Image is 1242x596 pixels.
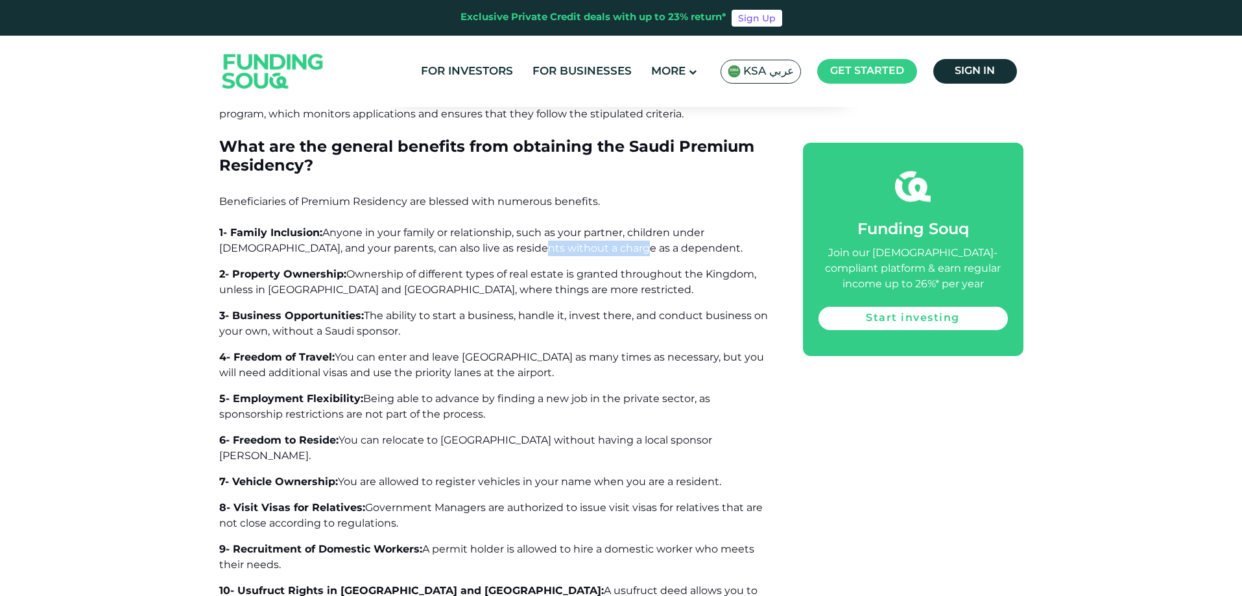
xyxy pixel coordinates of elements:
span: Get started [830,66,904,76]
span: Funding Souq [857,222,969,237]
span: The ability to start a business, handle it, invest there, and conduct business on your own, witho... [219,309,768,337]
span: 2- Property Ownership: [219,268,346,280]
span: You can enter and leave [GEOGRAPHIC_DATA] as many times as necessary, but you will need additiona... [219,351,764,379]
span: You are allowed to register vehicles in your name when you are a resident. [338,475,721,488]
a: Start investing [818,307,1008,330]
span: 8- Visit Visas for Relatives: [219,501,365,514]
span: KSA عربي [743,64,794,79]
span: A permit holder is allowed to hire a domestic worker who meets their needs. [219,543,754,571]
span: Sign in [955,66,995,76]
a: Sign in [933,59,1017,84]
span: 7- Vehicle Ownership: [219,475,338,488]
span: Government Managers are authorized to issue visit visas for relatives that are not close accordin... [219,501,763,529]
img: Logo [209,39,337,104]
span: Beneficiaries of Premium Residency are blessed with numerous benefits. [219,195,600,208]
span: More [651,66,686,77]
span: 3- Business Opportunities: [219,309,364,322]
span: 1- Family Inclusion: [219,226,322,239]
div: Exclusive Private Credit deals with up to 23% return* [460,10,726,25]
img: SA Flag [728,65,741,78]
a: For Businesses [529,61,635,82]
span: 4- Freedom of Travel: [219,351,335,363]
span: You can relocate to [GEOGRAPHIC_DATA] without having a local sponsor [PERSON_NAME]. [219,434,712,462]
span: What are the general benefits from obtaining the Saudi Premium Residency? [219,137,754,174]
a: Sign Up [732,10,782,27]
span: 9- Recruitment of Domestic Workers: [219,543,422,555]
span: 6- Freedom to Reside: [219,434,339,446]
span: Ownership of different types of real estate is granted throughout the Kingdom, unless in [GEOGRAP... [219,268,756,296]
span: 5- Employment Flexibility: [219,392,363,405]
span: Being able to advance by finding a new job in the private sector, as sponsorship restrictions are... [219,392,710,420]
span: Anyone in your family or relationship, such as your partner, children under [DEMOGRAPHIC_DATA], a... [219,226,743,254]
img: fsicon [895,169,931,204]
a: For Investors [418,61,516,82]
div: Join our [DEMOGRAPHIC_DATA]-compliant platform & earn regular income up to 26%* per year [818,246,1008,292]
